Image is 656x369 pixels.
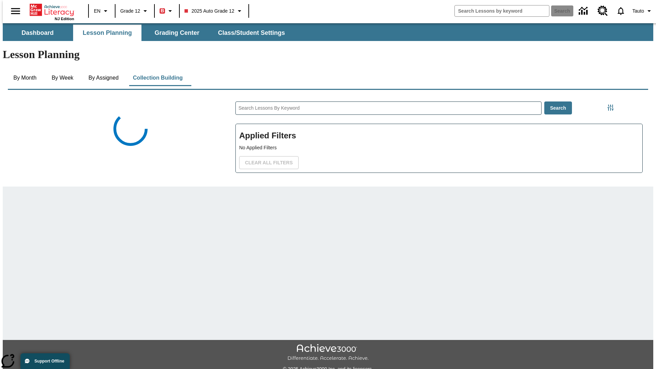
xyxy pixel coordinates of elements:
button: Class/Student Settings [213,25,290,41]
span: Grading Center [154,29,199,37]
button: By Assigned [83,70,124,86]
div: Home [30,2,74,21]
button: Collection Building [127,70,188,86]
input: Search Lessons By Keyword [236,102,541,114]
img: Achieve3000 Differentiate Accelerate Achieve [287,344,369,361]
span: B [161,6,164,15]
button: Filters Side menu [604,101,617,114]
button: By Week [45,70,80,86]
div: Applied Filters [235,124,643,173]
span: Grade 12 [120,8,140,15]
span: Lesson Planning [83,29,132,37]
button: Lesson Planning [73,25,141,41]
button: Grade: Grade 12, Select a grade [118,5,152,17]
span: Support Offline [35,359,64,364]
button: Open side menu [5,1,26,21]
button: Support Offline [20,353,70,369]
h1: Lesson Planning [3,48,653,61]
div: SubNavbar [3,23,653,41]
button: By Month [8,70,42,86]
span: Dashboard [22,29,54,37]
a: Notifications [612,2,630,20]
span: 2025 Auto Grade 12 [184,8,234,15]
button: Grading Center [143,25,211,41]
button: Language: EN, Select a language [91,5,113,17]
span: NJ Edition [55,17,74,21]
button: Profile/Settings [630,5,656,17]
button: Dashboard [3,25,72,41]
span: EN [94,8,100,15]
h2: Applied Filters [239,127,639,144]
a: Data Center [575,2,593,20]
button: Boost Class color is red. Change class color [157,5,177,17]
span: Tauto [632,8,644,15]
button: Class: 2025 Auto Grade 12, Select your class [182,5,246,17]
a: Resource Center, Will open in new tab [593,2,612,20]
p: No Applied Filters [239,144,639,151]
input: search field [455,5,549,16]
div: SubNavbar [3,25,291,41]
a: Home [30,3,74,17]
button: Search [544,101,572,115]
div: Collections [2,87,224,187]
div: Search [224,87,648,187]
span: Class/Student Settings [218,29,285,37]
